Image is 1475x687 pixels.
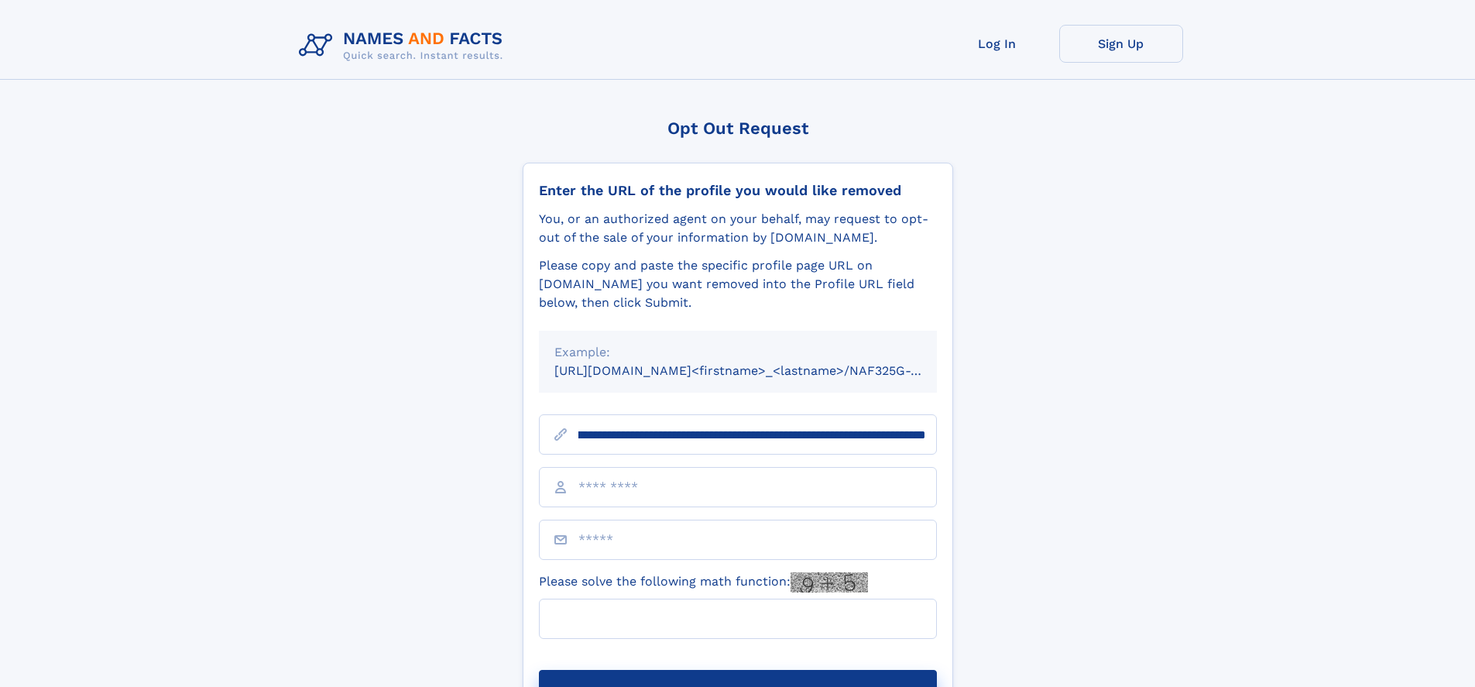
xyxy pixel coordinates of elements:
[523,119,953,138] div: Opt Out Request
[539,256,937,312] div: Please copy and paste the specific profile page URL on [DOMAIN_NAME] you want removed into the Pr...
[539,210,937,247] div: You, or an authorized agent on your behalf, may request to opt-out of the sale of your informatio...
[293,25,516,67] img: Logo Names and Facts
[554,363,966,378] small: [URL][DOMAIN_NAME]<firstname>_<lastname>/NAF325G-xxxxxxxx
[539,572,868,593] label: Please solve the following math function:
[1059,25,1183,63] a: Sign Up
[554,343,921,362] div: Example:
[539,182,937,199] div: Enter the URL of the profile you would like removed
[935,25,1059,63] a: Log In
